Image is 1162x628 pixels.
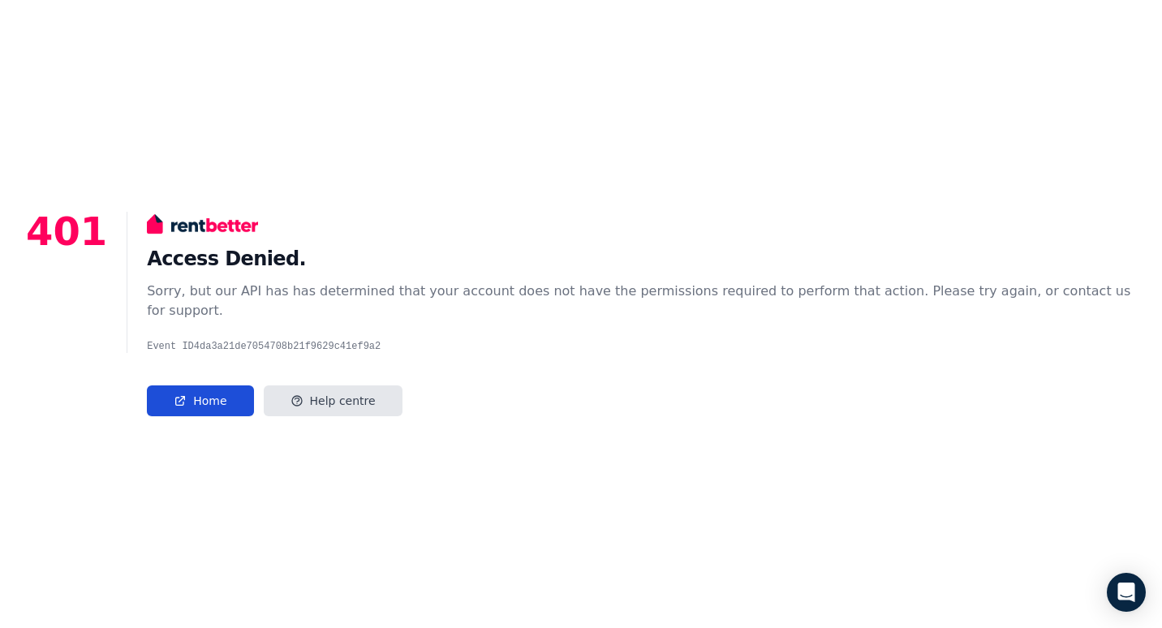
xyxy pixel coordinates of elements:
[147,246,1136,272] h1: Access Denied.
[147,212,257,236] img: RentBetter logo
[147,385,253,416] a: Home
[147,340,1136,353] pre: Event ID 4da3a21de7054708b21f9629c41ef9a2
[26,212,107,416] p: 401
[1107,573,1146,612] div: Open Intercom Messenger
[147,282,1136,320] div: Sorry, but our API has has determined that your account does not have the permissions required to...
[264,385,402,416] a: Help centre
